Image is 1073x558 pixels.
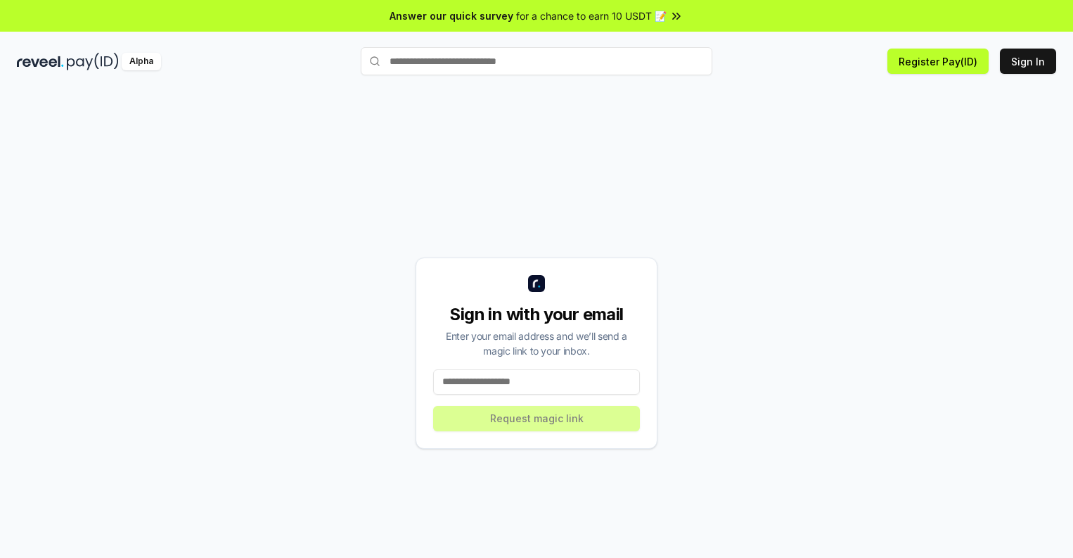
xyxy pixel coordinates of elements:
div: Enter your email address and we’ll send a magic link to your inbox. [433,329,640,358]
span: for a chance to earn 10 USDT 📝 [516,8,667,23]
span: Answer our quick survey [390,8,513,23]
img: pay_id [67,53,119,70]
button: Register Pay(ID) [887,49,989,74]
button: Sign In [1000,49,1056,74]
img: logo_small [528,275,545,292]
div: Sign in with your email [433,303,640,326]
img: reveel_dark [17,53,64,70]
div: Alpha [122,53,161,70]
